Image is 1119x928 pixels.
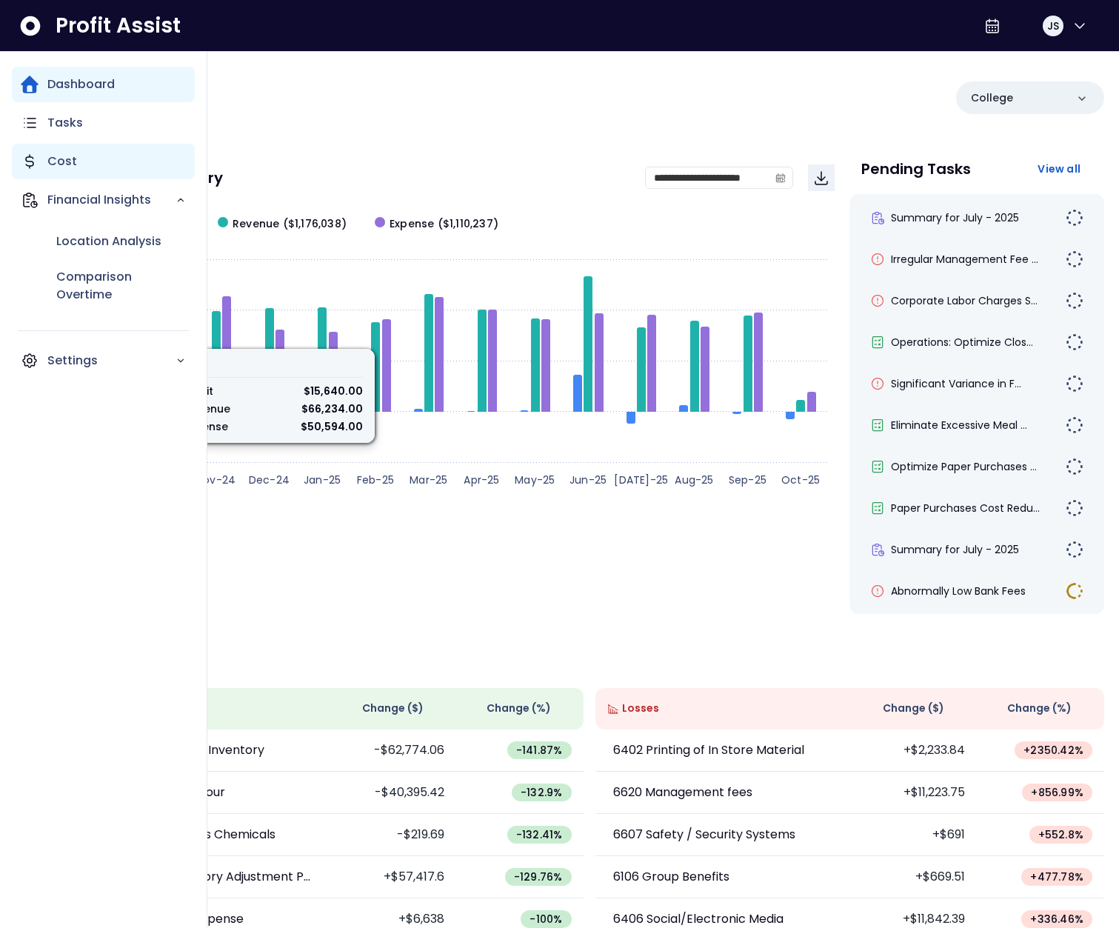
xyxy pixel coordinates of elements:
[849,772,977,814] td: +$11,223.75
[1007,701,1072,716] span: Change (%)
[1030,912,1083,927] span: + 336.46 %
[891,252,1038,267] span: Irregular Management Fee ...
[1066,582,1083,600] img: in-progress
[56,13,181,39] span: Profit Assist
[1031,785,1083,800] span: + 856.99 %
[410,473,447,487] text: Mar-25
[56,268,186,304] p: Comparison Overtime
[1066,416,1083,434] img: todo
[1066,250,1083,268] img: todo
[729,473,766,487] text: Sep-25
[514,869,563,884] span: -129.76 %
[362,701,424,716] span: Change ( $ )
[1066,209,1083,227] img: todo
[891,418,1027,433] span: Eliminate Excessive Meal ...
[47,76,115,93] p: Dashboard
[891,210,1019,225] span: Summary for July - 2025
[1066,499,1083,517] img: todo
[74,655,1104,670] p: Wins & Losses
[775,173,786,183] svg: calendar
[1066,375,1083,393] img: todo
[614,473,668,487] text: [DATE]-25
[516,827,563,842] span: -132.41 %
[47,191,176,209] p: Financial Insights
[357,473,394,487] text: Feb-25
[891,501,1040,515] span: Paper Purchases Cost Redu...
[47,352,176,370] p: Settings
[1066,333,1083,351] img: todo
[569,473,607,487] text: Jun-25
[971,90,1013,106] p: College
[530,912,562,927] span: -100 %
[675,473,713,487] text: Aug-25
[329,856,456,898] td: +$57,417.6
[1066,292,1083,310] img: todo
[1026,156,1092,182] button: View all
[56,233,161,250] p: Location Analysis
[521,785,562,800] span: -132.9 %
[613,784,752,801] p: 6620 Management fees
[849,730,977,772] td: +$2,233.84
[1047,19,1059,33] span: JS
[891,376,1021,391] span: Significant Variance in F...
[515,473,555,487] text: May-25
[516,743,563,758] span: -141.87 %
[613,826,795,844] p: 6607 Safety / Security Systems
[781,473,820,487] text: Oct-25
[613,910,784,928] p: 6406 Social/Electronic Media
[1066,458,1083,475] img: todo
[196,473,236,487] text: Nov-24
[891,293,1038,308] span: Corporate Labor Charges S...
[891,584,1026,598] span: Abnormally Low Bank Fees
[891,335,1033,350] span: Operations: Optimize Clos...
[1023,743,1083,758] span: + 2350.42 %
[861,161,971,176] p: Pending Tasks
[613,868,729,886] p: 6106 Group Benefits
[487,701,551,716] span: Change (%)
[1066,541,1083,558] img: todo
[249,473,290,487] text: Dec-24
[47,153,77,170] p: Cost
[622,701,659,716] span: Losses
[1038,827,1083,842] span: + 552.8 %
[47,114,83,132] p: Tasks
[613,741,804,759] p: 6402 Printing of In Store Material
[891,459,1037,474] span: Optimize Paper Purchases ...
[329,814,456,856] td: -$219.69
[329,772,456,814] td: -$40,395.42
[390,216,498,232] span: Expense ($1,110,237)
[464,473,499,487] text: Apr-25
[304,473,341,487] text: Jan-25
[808,164,835,191] button: Download
[329,730,456,772] td: -$62,774.06
[883,701,944,716] span: Change ( $ )
[1038,161,1080,176] span: View all
[1030,869,1083,884] span: + 477.78 %
[849,856,977,898] td: +$669.51
[233,216,347,232] span: Revenue ($1,176,038)
[891,542,1019,557] span: Summary for July - 2025
[849,814,977,856] td: +$691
